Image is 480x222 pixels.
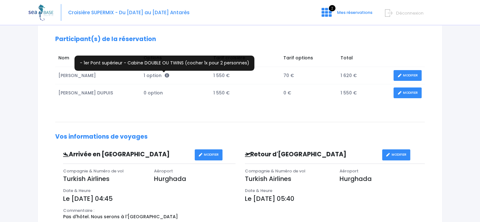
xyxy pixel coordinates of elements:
[245,188,272,194] span: Date & Heure
[340,174,425,183] p: Hurghada
[337,84,390,102] td: 1 550 €
[68,9,190,16] span: Croisière SUPERMIX - Du [DATE] au [DATE] Antarès
[337,9,372,15] span: Mes réservations
[55,84,140,102] td: [PERSON_NAME] DUPUIS
[396,10,424,16] span: Déconnexion
[55,36,425,43] h2: Participant(s) de la réservation
[382,149,410,160] a: MODIFIER
[337,67,390,84] td: 1 620 €
[63,207,94,213] span: Commentaire :
[58,151,195,158] h3: Arrivée en [GEOGRAPHIC_DATA]
[240,151,382,158] h3: Retour d'[GEOGRAPHIC_DATA]
[140,51,210,67] td: Options
[340,168,359,174] span: Aéroport
[210,84,280,102] td: 1 550 €
[329,5,335,11] span: 2
[55,133,425,141] h2: Vos informations de voyages
[394,87,422,99] a: MODIFIER
[245,168,305,174] span: Compagnie & Numéro de vol
[245,194,425,203] p: Le [DATE] 05:40
[210,51,280,67] td: Tarif croisière
[63,168,124,174] span: Compagnie & Numéro de vol
[317,12,376,18] a: 2 Mes réservations
[245,174,330,183] p: Turkish Airlines
[394,70,422,81] a: MODIFIER
[337,51,390,67] td: Total
[55,51,140,67] td: Nom
[55,67,140,84] td: [PERSON_NAME]
[144,72,169,79] span: 1 option
[154,168,173,174] span: Aéroport
[77,57,252,66] p: - 1er Pont supérieur - Cabine DOUBLE OU TWINS (cocher 1x pour 2 personnes)
[63,188,91,194] span: Date & Heure
[280,67,337,84] td: 70 €
[154,174,235,183] p: Hurghada
[210,67,280,84] td: 1 550 €
[280,51,337,67] td: Tarif options
[195,149,223,160] a: MODIFIER
[63,174,145,183] p: Turkish Airlines
[63,213,235,220] p: Pas d'hôtel. Nous serons à l'[GEOGRAPHIC_DATA]
[144,90,163,96] span: 0 option
[280,84,337,102] td: 0 €
[63,194,235,203] p: Le [DATE] 04:45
